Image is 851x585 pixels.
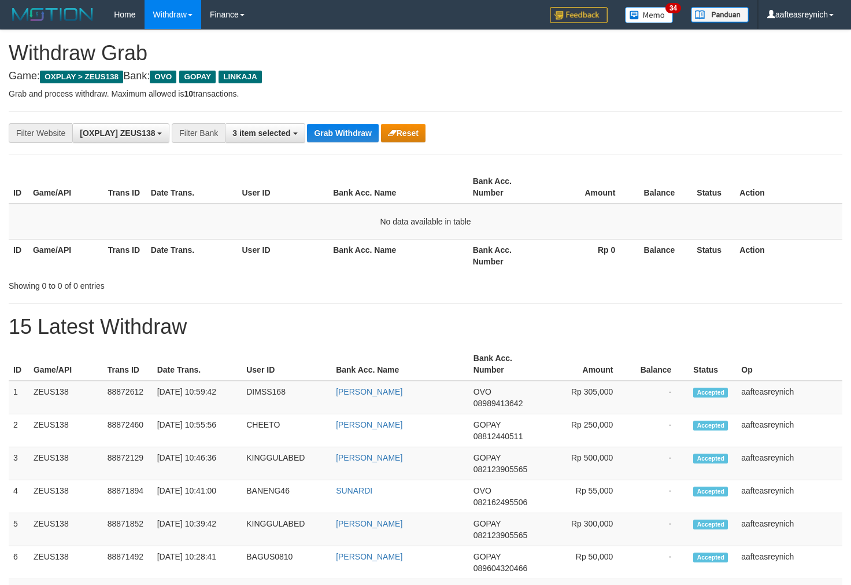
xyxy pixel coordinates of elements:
[336,519,402,528] a: [PERSON_NAME]
[80,128,155,138] span: [OXPLAY] ZEUS138
[473,453,501,462] span: GOPAY
[103,381,153,414] td: 88872612
[29,447,103,480] td: ZEUS138
[737,447,842,480] td: aafteasreynich
[473,486,491,495] span: OVO
[473,519,501,528] span: GOPAY
[381,124,425,142] button: Reset
[29,414,103,447] td: ZEUS138
[468,239,543,272] th: Bank Acc. Number
[543,546,631,579] td: Rp 50,000
[9,381,29,414] td: 1
[146,171,238,204] th: Date Trans.
[665,3,681,13] span: 34
[632,239,692,272] th: Balance
[630,414,689,447] td: -
[9,275,346,292] div: Showing 0 to 0 of 0 entries
[328,239,468,272] th: Bank Acc. Name
[146,239,238,272] th: Date Trans.
[238,171,329,204] th: User ID
[153,480,242,513] td: [DATE] 10:41:00
[632,171,692,204] th: Balance
[28,171,103,204] th: Game/API
[153,546,242,579] td: [DATE] 10:28:41
[179,71,216,83] span: GOPAY
[630,447,689,480] td: -
[473,552,501,561] span: GOPAY
[543,348,631,381] th: Amount
[9,204,842,240] td: No data available in table
[9,71,842,82] h4: Game: Bank:
[737,480,842,513] td: aafteasreynich
[630,348,689,381] th: Balance
[242,513,331,546] td: KINGGULABED
[543,414,631,447] td: Rp 250,000
[153,348,242,381] th: Date Trans.
[232,128,290,138] span: 3 item selected
[9,239,28,272] th: ID
[9,88,842,100] p: Grab and process withdraw. Maximum allowed is transactions.
[737,513,842,546] td: aafteasreynich
[331,348,469,381] th: Bank Acc. Name
[9,123,72,143] div: Filter Website
[543,171,633,204] th: Amount
[103,171,146,204] th: Trans ID
[693,388,728,398] span: Accepted
[543,513,631,546] td: Rp 300,000
[153,414,242,447] td: [DATE] 10:55:56
[691,7,749,23] img: panduan.png
[473,420,501,429] span: GOPAY
[242,414,331,447] td: CHEETO
[692,171,735,204] th: Status
[550,7,608,23] img: Feedback.jpg
[473,399,523,408] span: Copy 08989413642 to clipboard
[630,381,689,414] td: -
[72,123,169,143] button: [OXPLAY] ZEUS138
[103,239,146,272] th: Trans ID
[543,381,631,414] td: Rp 305,000
[9,315,842,339] h1: 15 Latest Withdraw
[543,239,633,272] th: Rp 0
[693,487,728,496] span: Accepted
[242,348,331,381] th: User ID
[28,239,103,272] th: Game/API
[103,546,153,579] td: 88871492
[543,480,631,513] td: Rp 55,000
[328,171,468,204] th: Bank Acc. Name
[473,465,527,474] span: Copy 082123905565 to clipboard
[242,480,331,513] td: BANENG46
[242,447,331,480] td: KINGGULABED
[689,348,737,381] th: Status
[9,480,29,513] td: 4
[9,6,97,23] img: MOTION_logo.png
[307,124,378,142] button: Grab Withdraw
[172,123,225,143] div: Filter Bank
[219,71,262,83] span: LINKAJA
[737,381,842,414] td: aafteasreynich
[693,454,728,463] span: Accepted
[153,447,242,480] td: [DATE] 10:46:36
[29,381,103,414] td: ZEUS138
[630,546,689,579] td: -
[336,387,402,396] a: [PERSON_NAME]
[737,348,842,381] th: Op
[473,432,523,441] span: Copy 08812440511 to clipboard
[40,71,123,83] span: OXPLAY > ZEUS138
[735,239,842,272] th: Action
[9,171,28,204] th: ID
[225,123,305,143] button: 3 item selected
[693,553,728,562] span: Accepted
[29,348,103,381] th: Game/API
[336,420,402,429] a: [PERSON_NAME]
[9,42,842,65] h1: Withdraw Grab
[336,552,402,561] a: [PERSON_NAME]
[103,513,153,546] td: 88871852
[543,447,631,480] td: Rp 500,000
[693,421,728,431] span: Accepted
[737,414,842,447] td: aafteasreynich
[103,348,153,381] th: Trans ID
[103,414,153,447] td: 88872460
[735,171,842,204] th: Action
[692,239,735,272] th: Status
[9,348,29,381] th: ID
